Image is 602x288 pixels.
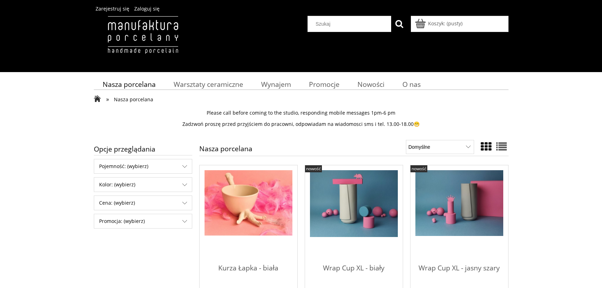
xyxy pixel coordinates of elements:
a: Wynajem [252,77,300,91]
b: (pusty) [447,20,462,27]
a: Promocje [300,77,348,91]
a: Wrap Cup XL - jasny szary [415,258,503,286]
img: Manufaktura Porcelany [94,16,192,69]
a: Zaloguj się [134,5,160,12]
p: Please call before coming to the studio, responding mobile messages 1pm-6 pm [94,110,509,116]
h1: Nasza porcelana [199,145,252,156]
span: Nasza porcelana [114,96,153,103]
img: Wrap Cup XL - jasny szary [415,170,503,236]
a: Wrap Cup XL - biały [310,258,398,286]
a: Przejdź do produktu Wrap Cup XL - jasny szary [415,170,503,258]
a: Przejdź do produktu Wrap Cup XL - biały [310,170,398,258]
img: Kurza Łapka - biała [205,170,292,236]
span: Wrap Cup XL - jasny szary [415,258,503,279]
a: Produkty w koszyku 0. Przejdź do koszyka [416,20,462,27]
span: Nowości [357,79,384,89]
div: Filtruj [94,177,192,192]
p: Zadzwoń proszę przed przyjściem do pracowni, odpowiadam na wiadomosci sms i tel. 13.00-18.00😁 [94,121,509,127]
span: Kolor: (wybierz) [94,178,192,192]
a: O nas [393,77,429,91]
span: Koszyk: [428,20,445,27]
a: Zarejestruj się [96,5,129,12]
span: nowość [412,166,426,172]
span: Nasza porcelana [103,79,156,89]
a: Kurza Łapka - biała [205,258,292,286]
select: Sortuj wg [406,140,474,154]
input: Szukaj w sklepie [310,16,391,32]
a: Widok pełny [496,139,507,154]
a: Widok ze zdjęciem [481,139,491,154]
a: Warsztaty ceramiczne [164,77,252,91]
span: Wynajem [261,79,291,89]
span: Promocja: (wybierz) [94,214,192,228]
span: Opcje przeglądania [94,143,192,155]
span: nowość [306,166,321,172]
div: Filtruj [94,214,192,229]
span: Pojemność: (wybierz) [94,159,192,173]
a: Nowości [348,77,393,91]
span: O nas [402,79,421,89]
span: » [106,95,109,103]
span: Warsztaty ceramiczne [174,79,243,89]
span: Cena: (wybierz) [94,196,192,210]
div: Filtruj [94,159,192,174]
img: Wrap Cup XL - biały [310,170,398,237]
span: Promocje [309,79,339,89]
span: Kurza Łapka - biała [205,258,292,279]
div: Filtruj [94,196,192,210]
a: Przejdź do produktu Kurza Łapka - biała [205,170,292,258]
button: Szukaj [391,16,407,32]
a: Nasza porcelana [94,77,165,91]
span: Wrap Cup XL - biały [310,258,398,279]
